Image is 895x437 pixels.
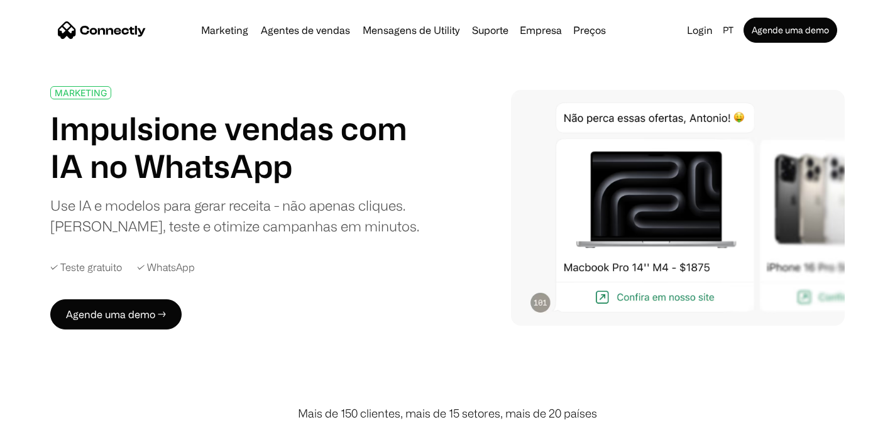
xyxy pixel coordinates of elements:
div: Use IA e modelos para gerar receita - não apenas cliques. [PERSON_NAME], teste e otimize campanha... [50,195,439,236]
div: ✓ Teste gratuito [50,262,122,274]
a: Marketing [196,25,253,35]
a: Preços [568,25,611,35]
a: Mensagens de Utility [358,25,464,35]
div: MARKETING [55,88,107,97]
div: pt [723,21,733,39]
a: Suporte [467,25,513,35]
div: Mais de 150 clientes, mais de 15 setores, mais de 20 países [298,405,597,422]
aside: Language selected: Português (Brasil) [13,414,75,433]
a: Agende uma demo [744,18,837,43]
a: Login [682,21,718,39]
a: Agende uma demo → [50,299,182,329]
a: home [58,21,146,40]
div: Empresa [516,21,566,39]
div: Empresa [520,21,562,39]
ul: Language list [25,415,75,433]
h1: Impulsione vendas com IA no WhatsApp [50,109,439,185]
a: Agentes de vendas [256,25,355,35]
div: pt [718,21,741,39]
div: ✓ WhatsApp [137,262,195,274]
